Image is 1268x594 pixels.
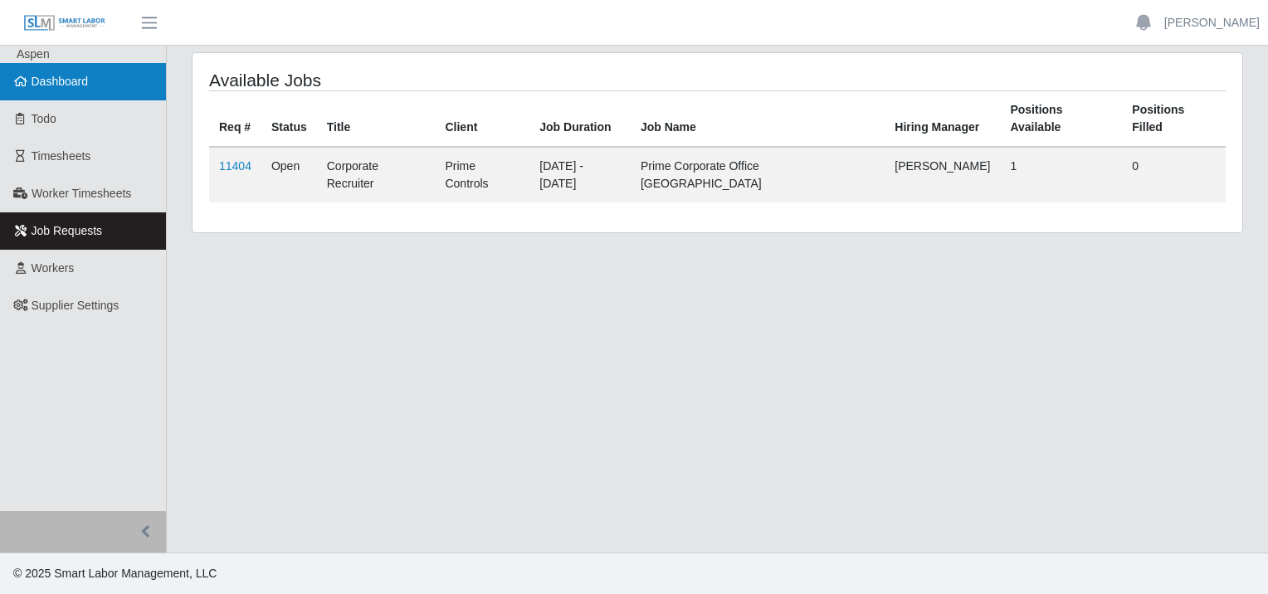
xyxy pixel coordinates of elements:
th: Req # [209,91,261,148]
span: Supplier Settings [32,299,119,312]
th: Positions Available [1000,91,1122,148]
th: Client [435,91,529,148]
span: © 2025 Smart Labor Management, LLC [13,567,217,580]
span: Dashboard [32,75,89,88]
td: [DATE] - [DATE] [529,147,631,202]
td: Open [261,147,317,202]
td: [PERSON_NAME] [885,147,1000,202]
span: Timesheets [32,149,91,163]
td: Prime Controls [435,147,529,202]
th: Hiring Manager [885,91,1000,148]
img: SLM Logo [23,14,106,32]
a: 11404 [219,159,251,173]
span: Worker Timesheets [32,187,131,200]
th: Title [317,91,436,148]
span: Todo [32,112,56,125]
th: Status [261,91,317,148]
th: Job Name [631,91,885,148]
td: 0 [1122,147,1226,202]
td: 1 [1000,147,1122,202]
span: Aspen [17,47,50,61]
span: Workers [32,261,75,275]
span: Job Requests [32,224,103,237]
td: Prime Corporate Office [GEOGRAPHIC_DATA] [631,147,885,202]
th: Job Duration [529,91,631,148]
th: Positions Filled [1122,91,1226,148]
h4: Available Jobs [209,70,618,90]
td: Corporate Recruiter [317,147,436,202]
a: [PERSON_NAME] [1164,14,1260,32]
